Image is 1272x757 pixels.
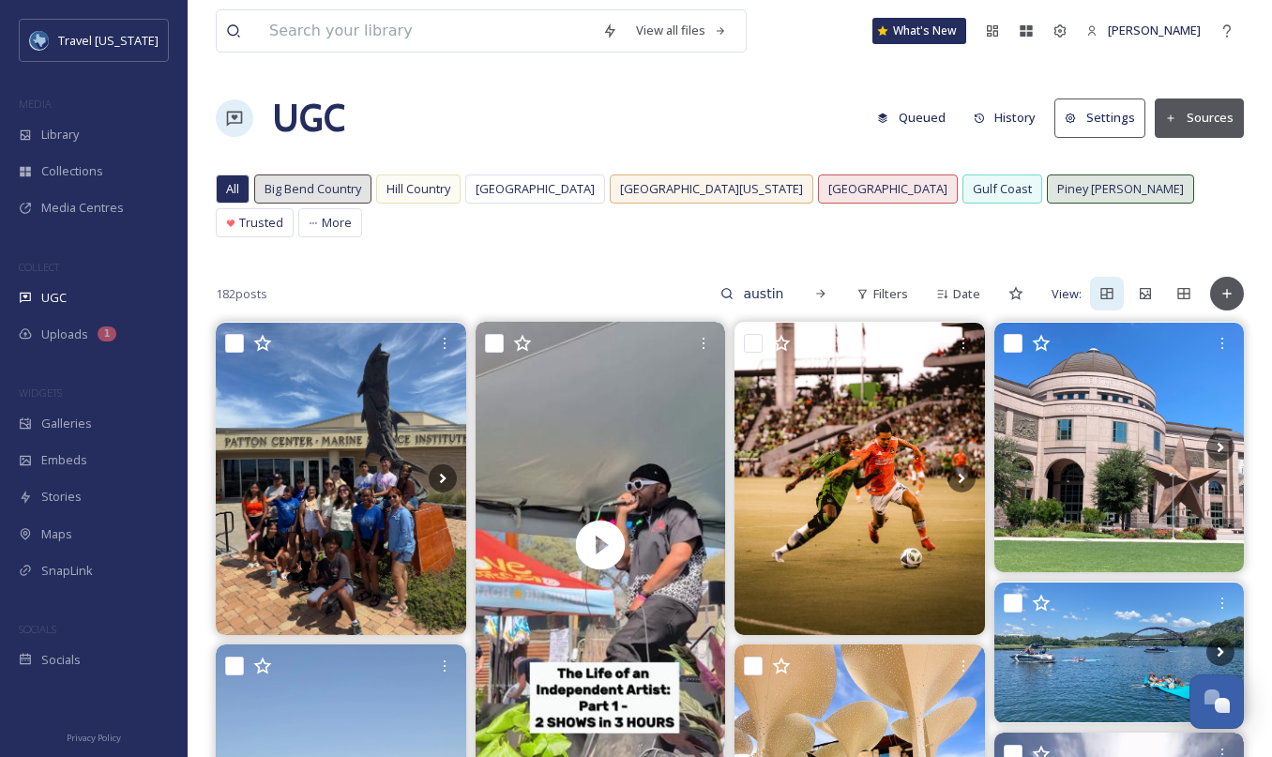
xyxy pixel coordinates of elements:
span: COLLECT [19,260,59,274]
img: Thanks Dawn for bringing the #birthdayparty to #LakeAustin #ATX #Austin #Austin #Texas #LakeLife ... [994,583,1245,723]
span: Piney [PERSON_NAME] [1057,180,1184,198]
a: What's New [872,18,966,44]
div: 1 [98,326,116,341]
button: Sources [1155,98,1244,137]
span: Library [41,126,79,144]
span: [GEOGRAPHIC_DATA] [828,180,947,198]
a: View all files [627,12,736,49]
span: SOCIALS [19,622,56,636]
span: Gulf Coast [973,180,1032,198]
input: Search [734,275,795,312]
span: Trusted [239,214,283,232]
span: Privacy Policy [67,732,121,744]
span: Maps [41,525,72,543]
button: Queued [868,99,955,136]
span: Stories [41,488,82,506]
button: History [964,99,1046,136]
span: Uploads [41,326,88,343]
span: Embeds [41,451,87,469]
span: Date [953,285,980,303]
a: Privacy Policy [67,725,121,748]
span: MEDIA [19,97,52,111]
span: [GEOGRAPHIC_DATA] [476,180,595,198]
span: 182 posts [216,285,267,303]
span: UGC [41,289,67,307]
span: WIDGETS [19,386,62,400]
span: Big Bend Country [265,180,361,198]
span: SnapLink [41,562,93,580]
span: Galleries [41,415,92,432]
span: Collections [41,162,103,180]
span: [GEOGRAPHIC_DATA][US_STATE] [620,180,803,198]
a: Settings [1054,98,1155,137]
img: images%20%281%29.jpeg [30,31,49,50]
span: Hill Country [386,180,450,198]
span: Socials [41,651,81,669]
span: Filters [873,285,908,303]
span: [PERSON_NAME] [1108,22,1201,38]
span: All [226,180,239,198]
button: Settings [1054,98,1145,137]
span: Media Centres [41,199,124,217]
span: Travel [US_STATE] [58,32,159,49]
img: #texas #austin [994,323,1245,573]
span: More [322,214,352,232]
a: [PERSON_NAME] [1077,12,1210,49]
img: Gulf Coast Trip Highlights: UT MSI Edition 🌊 We took so many good photos on this trip that we had... [216,323,466,635]
a: Queued [868,99,964,136]
button: Open Chat [1189,674,1244,729]
img: Texas Derby 🌵 Austin FC 2-2 Houston Dynamo Austin FC took the lead at the 31st minute and went in... [734,323,985,635]
input: Search your library [260,10,593,52]
a: UGC [272,90,345,146]
span: View: [1052,285,1082,303]
a: History [964,99,1055,136]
